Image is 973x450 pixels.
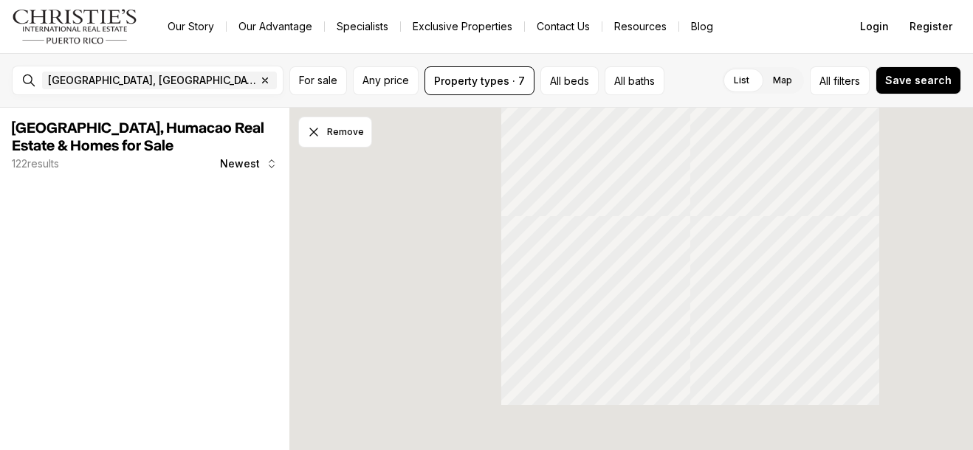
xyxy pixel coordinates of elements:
button: For sale [289,66,347,95]
a: Specialists [325,16,400,37]
span: Any price [362,75,409,86]
span: All [819,73,831,89]
label: List [722,67,761,94]
button: Any price [353,66,419,95]
button: Register [901,12,961,41]
span: Register [910,21,952,32]
span: Newest [220,158,260,170]
span: filters [833,73,860,89]
a: Our Advantage [227,16,324,37]
label: Map [761,67,804,94]
img: logo [12,9,138,44]
button: All baths [605,66,664,95]
button: All beds [540,66,599,95]
button: Dismiss drawing [298,117,372,148]
button: Property types · 7 [424,66,534,95]
span: For sale [299,75,337,86]
p: 122 results [12,158,59,170]
span: Save search [885,75,952,86]
button: Contact Us [525,16,602,37]
a: Resources [602,16,678,37]
a: Blog [679,16,725,37]
a: Exclusive Properties [401,16,524,37]
span: Login [860,21,889,32]
button: Allfilters [810,66,870,95]
button: Save search [876,66,961,94]
span: [GEOGRAPHIC_DATA], Humacao Real Estate & Homes for Sale [12,121,264,153]
button: Login [851,12,898,41]
span: [GEOGRAPHIC_DATA], [GEOGRAPHIC_DATA], [GEOGRAPHIC_DATA] [48,75,256,86]
button: Newest [211,149,286,179]
a: Our Story [156,16,226,37]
